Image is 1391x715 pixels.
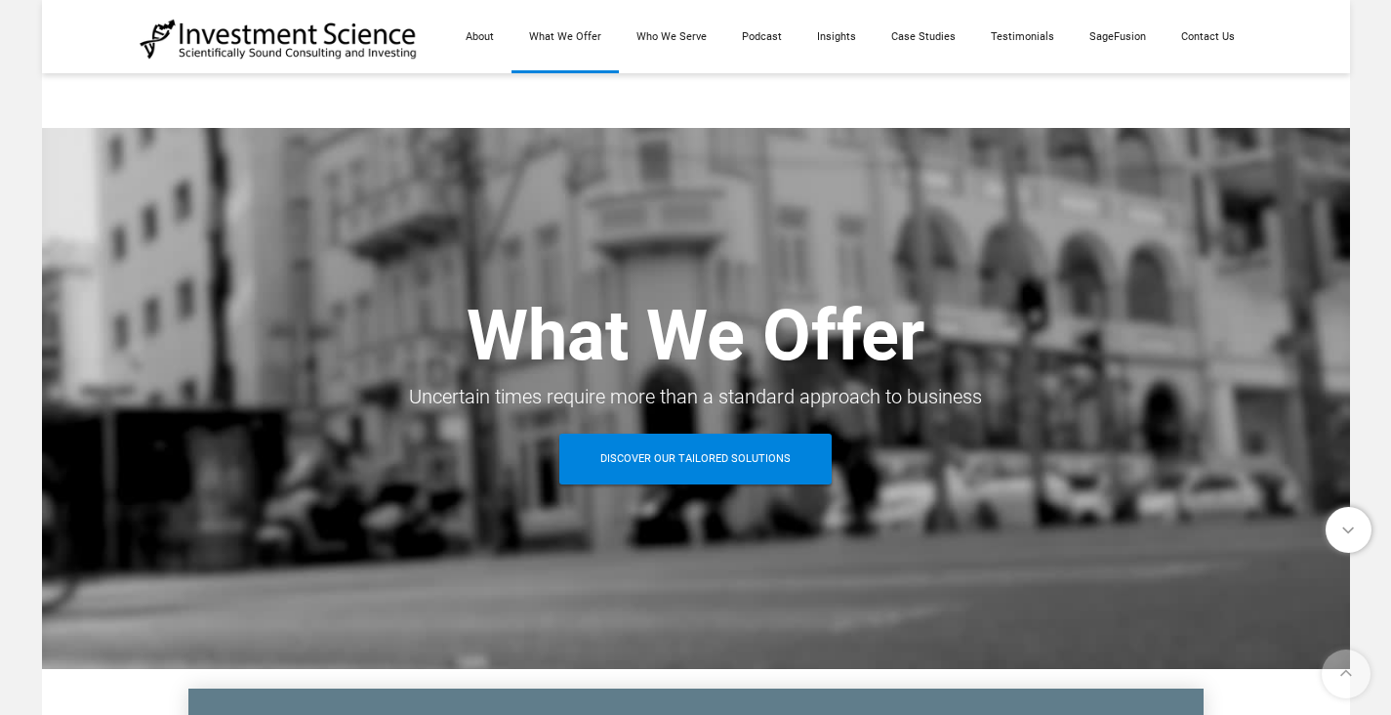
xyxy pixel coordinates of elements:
[140,18,418,61] img: Investment Science | NYC Consulting Services
[140,379,1252,414] div: Uncertain times require more than a standard approach to business
[467,294,924,377] strong: What We Offer
[1314,642,1381,705] a: To Top
[559,434,832,484] a: Discover Our Tailored Solutions
[600,434,791,484] span: Discover Our Tailored Solutions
